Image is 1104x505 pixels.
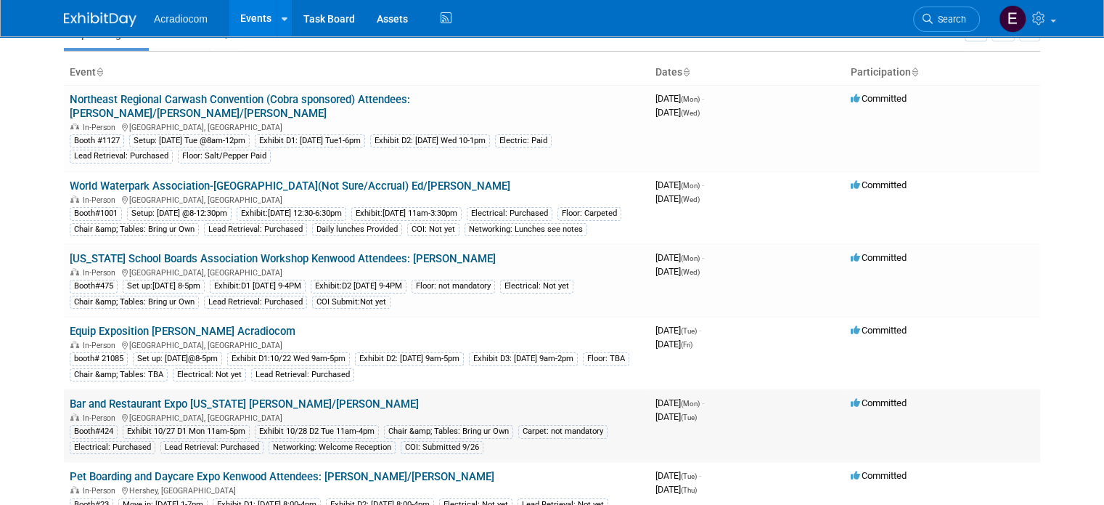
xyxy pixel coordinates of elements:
a: Sort by Participation Type [911,66,918,78]
div: Lead Retrieval: Purchased [160,441,263,454]
img: In-Person Event [70,123,79,130]
div: Exhibit D2: [DATE] 9am-5pm [355,352,464,365]
span: In-Person [83,413,120,423]
th: Dates [650,60,845,85]
a: Pet Boarding and Daycare Expo Kenwood Attendees: [PERSON_NAME]/[PERSON_NAME] [70,470,494,483]
span: (Wed) [681,109,700,117]
span: (Wed) [681,195,700,203]
div: Electrical: Purchased [467,207,552,220]
div: booth# 21085 [70,352,128,365]
span: Committed [851,179,907,190]
span: [DATE] [655,179,704,190]
div: Exhibit D1: [DATE] Tue1-6pm [255,134,365,148]
a: World Waterpark Association-[GEOGRAPHIC_DATA](Not Sure/Accrual) Ed/[PERSON_NAME] [70,179,510,193]
span: (Tue) [681,413,697,421]
a: Northeast Regional Carwash Convention (Cobra sponsored) Attendees: [PERSON_NAME]/[PERSON_NAME]/[P... [70,93,410,120]
div: Daily lunches Provided [312,223,402,236]
a: Sort by Event Name [96,66,103,78]
span: - [702,397,704,408]
span: (Fri) [681,341,692,349]
span: [DATE] [655,397,704,408]
div: Hershey, [GEOGRAPHIC_DATA] [70,484,644,496]
span: In-Person [83,123,120,132]
div: Floor: Salt/Pepper Paid [178,150,271,163]
span: [DATE] [655,107,700,118]
div: Booth#1001 [70,207,122,220]
div: Exhibit:[DATE] 12:30-6:30pm [237,207,346,220]
div: [GEOGRAPHIC_DATA], [GEOGRAPHIC_DATA] [70,339,644,350]
span: In-Person [83,341,120,350]
div: COI: Submitted 9/26 [401,441,483,454]
a: Search [913,7,980,32]
a: Sort by Start Date [682,66,690,78]
div: Exhibit:D1 [DATE] 9-4PM [210,280,306,293]
span: [DATE] [655,484,697,495]
span: In-Person [83,486,120,496]
img: In-Person Event [70,195,79,203]
div: Exhibit D1:10/22 Wed 9am-5pm [227,352,350,365]
div: [GEOGRAPHIC_DATA], [GEOGRAPHIC_DATA] [70,193,644,205]
div: [GEOGRAPHIC_DATA], [GEOGRAPHIC_DATA] [70,411,644,423]
th: Event [64,60,650,85]
span: (Mon) [681,400,700,408]
span: - [702,252,704,263]
div: Lead Retrieval: Purchased [204,223,307,236]
span: (Wed) [681,268,700,276]
div: Exhibit 10/28 D2 Tue 11am-4pm [255,425,379,438]
img: In-Person Event [70,268,79,275]
div: Lead Retrieval: Purchased [251,368,354,381]
div: Electric: Paid [495,134,552,148]
div: Booth#424 [70,425,118,438]
span: In-Person [83,268,120,278]
div: [GEOGRAPHIC_DATA], [GEOGRAPHIC_DATA] [70,266,644,278]
div: Booth #1127 [70,134,124,148]
div: Exhibit 10/27 D1 Mon 11am-5pm [123,425,250,438]
div: [GEOGRAPHIC_DATA], [GEOGRAPHIC_DATA] [70,121,644,132]
div: Set up:[DATE] 8-5pm [123,280,205,293]
div: Exhibit D3: [DATE] 9am-2pm [469,352,578,365]
span: Committed [851,252,907,263]
img: In-Person Event [70,413,79,421]
span: - [702,93,704,104]
span: (Tue) [681,327,697,335]
div: COI: Not yet [407,223,459,236]
img: ExhibitDay [64,12,136,27]
div: Chair &amp; Tables: Bring ur Own [384,425,513,438]
div: Booth#475 [70,280,118,293]
div: Networking: Welcome Reception [269,441,396,454]
div: Setup: [DATE] @8-12:30pm [127,207,232,220]
div: Floor: not mandatory [412,280,495,293]
span: [DATE] [655,93,704,104]
span: (Tue) [681,472,697,480]
span: (Thu) [681,486,697,494]
span: - [702,179,704,190]
div: Exhibit:D2 [DATE] 9-4PM [311,280,406,293]
div: Set up: [DATE]@8-5pm [133,352,222,365]
span: Committed [851,93,907,104]
span: Committed [851,397,907,408]
span: - [699,470,701,481]
th: Participation [845,60,1040,85]
div: Chair &amp; Tables: Bring ur Own [70,296,199,309]
span: [DATE] [655,252,704,263]
span: - [699,325,701,336]
div: Setup: [DATE] Tue @8am-12pm [129,134,250,148]
div: Electrical: Not yet [500,280,573,293]
span: [DATE] [655,266,700,277]
span: [DATE] [655,339,692,350]
div: COI Submit:Not yet [312,296,391,309]
span: [DATE] [655,470,701,481]
div: Floor: TBA [583,352,629,365]
span: Search [933,14,966,25]
img: In-Person Event [70,486,79,493]
div: Lead Retrieval: Purchased [204,296,307,309]
a: [US_STATE] School Boards Association Workshop Kenwood Attendees: [PERSON_NAME] [70,252,496,265]
div: Chair &amp; Tables: Bring ur Own [70,223,199,236]
span: Committed [851,325,907,336]
img: Elizabeth Martinez [999,5,1026,33]
span: In-Person [83,195,120,205]
div: Exhibit D2: [DATE] Wed 10-1pm [370,134,490,148]
div: Networking: Lunches see notes [465,223,587,236]
span: [DATE] [655,325,701,336]
div: Carpet: not mandatory [518,425,608,438]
